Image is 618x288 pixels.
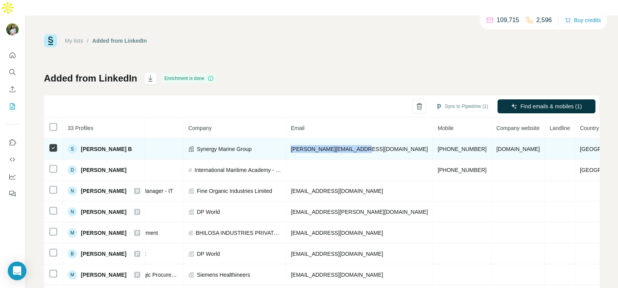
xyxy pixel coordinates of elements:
li: / [87,37,89,45]
span: Fine Organic Industries Limited [197,187,272,195]
span: Siemens Healthineers [197,271,250,279]
button: Search [6,65,19,79]
span: BHILOSA INDUSTRIES PRIVATE LIMITED [196,229,281,237]
div: M [68,270,77,279]
div: S [68,144,77,154]
div: M [68,228,77,238]
span: Mobile [438,125,454,131]
div: D [68,165,77,175]
span: International Maritime Academy - [GEOGRAPHIC_DATA] [195,166,281,174]
button: Dashboard [6,170,19,184]
span: Find emails & mobiles (1) [520,102,582,110]
button: My lists [6,99,19,113]
h1: Added from LinkedIn [44,72,137,85]
button: Use Surfe on LinkedIn [6,135,19,149]
button: Sync to Pipedrive (1) [430,101,494,112]
span: [PERSON_NAME] [81,208,126,216]
span: [EMAIL_ADDRESS][DOMAIN_NAME] [291,272,383,278]
div: N [68,186,77,196]
button: Buy credits [565,15,601,26]
button: Enrich CSV [6,82,19,96]
button: Use Surfe API [6,153,19,167]
span: [EMAIL_ADDRESS][PERSON_NAME][DOMAIN_NAME] [291,209,428,215]
div: Open Intercom Messenger [8,262,26,280]
span: [PERSON_NAME] [81,187,126,195]
span: [EMAIL_ADDRESS][DOMAIN_NAME] [291,230,383,236]
button: Find emails & mobiles (1) [498,99,595,113]
a: My lists [65,38,83,44]
p: 2,596 [536,16,552,25]
span: [DOMAIN_NAME] [496,146,540,152]
span: Country [580,125,599,131]
span: [PERSON_NAME] [81,250,126,258]
span: Company website [496,125,539,131]
span: [PERSON_NAME] [81,229,126,237]
span: Landline [550,125,570,131]
div: Enrichment is done [162,74,216,83]
span: [PHONE_NUMBER] [438,167,487,173]
div: Added from LinkedIn [93,37,147,45]
span: Email [291,125,304,131]
span: [PHONE_NUMBER] [438,146,487,152]
span: [EMAIL_ADDRESS][DOMAIN_NAME] [291,188,383,194]
span: DP World [197,208,220,216]
button: Feedback [6,187,19,201]
span: [EMAIL_ADDRESS][DOMAIN_NAME] [291,251,383,257]
img: Avatar [6,23,19,36]
span: [PERSON_NAME] [81,166,126,174]
span: Company [188,125,211,131]
span: 33 Profiles [68,125,93,131]
span: [PERSON_NAME] [81,271,126,279]
div: N [68,207,77,217]
span: [PERSON_NAME] B [81,145,132,153]
span: Synergy Marine Group [197,145,251,153]
img: Surfe Logo [44,34,57,47]
div: B [68,249,77,259]
p: 109,715 [497,16,519,25]
button: Quick start [6,48,19,62]
span: DP World [197,250,220,258]
span: [PERSON_NAME][EMAIL_ADDRESS][DOMAIN_NAME] [291,146,428,152]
